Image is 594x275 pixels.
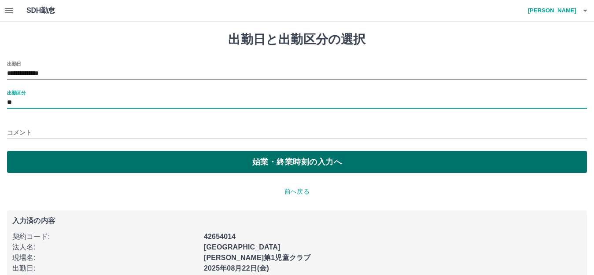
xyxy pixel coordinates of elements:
[204,254,310,261] b: [PERSON_NAME]第1児童クラブ
[12,263,199,274] p: 出勤日 :
[204,264,269,272] b: 2025年08月22日(金)
[7,89,26,96] label: 出勤区分
[7,151,587,173] button: 始業・終業時刻の入力へ
[7,60,21,67] label: 出勤日
[7,32,587,47] h1: 出勤日と出勤区分の選択
[204,243,280,251] b: [GEOGRAPHIC_DATA]
[12,242,199,253] p: 法人名 :
[7,187,587,196] p: 前へ戻る
[204,233,236,240] b: 42654014
[12,253,199,263] p: 現場名 :
[12,217,582,224] p: 入力済の内容
[12,231,199,242] p: 契約コード :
